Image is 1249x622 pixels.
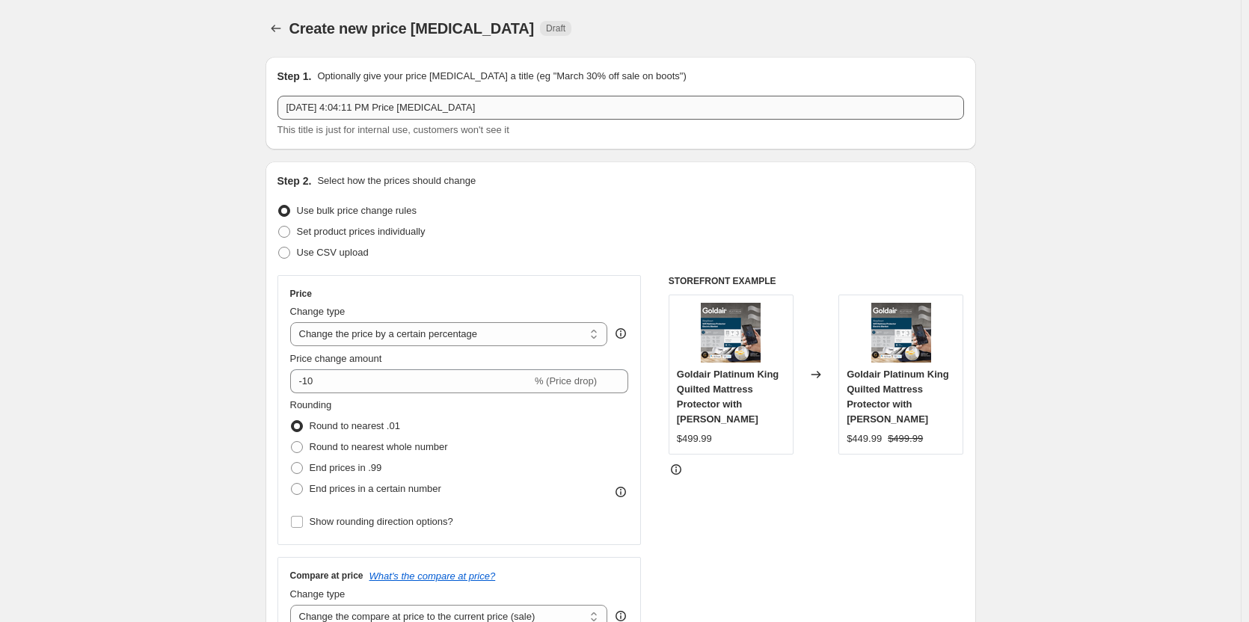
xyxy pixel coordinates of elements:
input: 30% off holiday sale [277,96,964,120]
span: Show rounding direction options? [310,516,453,527]
h6: STOREFRONT EXAMPLE [669,275,964,287]
span: Goldair Platinum King Quilted Mattress Protector with [PERSON_NAME] [847,369,949,425]
span: End prices in .99 [310,462,382,473]
button: Price change jobs [266,18,286,39]
span: Goldair Platinum King Quilted Mattress Protector with [PERSON_NAME] [677,369,779,425]
span: Round to nearest whole number [310,441,448,452]
h3: Compare at price [290,570,363,582]
span: Change type [290,588,346,600]
span: Price change amount [290,353,382,364]
span: End prices in a certain number [310,483,441,494]
img: GPEBSQ-K_Packaging_80x.png [701,303,761,363]
span: This title is just for internal use, customers won't see it [277,124,509,135]
strike: $499.99 [888,431,923,446]
h3: Price [290,288,312,300]
span: Change type [290,306,346,317]
span: Use CSV upload [297,247,369,258]
span: Use bulk price change rules [297,205,417,216]
p: Select how the prices should change [317,173,476,188]
span: Draft [546,22,565,34]
p: Optionally give your price [MEDICAL_DATA] a title (eg "March 30% off sale on boots") [317,69,686,84]
span: Set product prices individually [297,226,426,237]
img: GPEBSQ-K_Packaging_80x.png [871,303,931,363]
span: Round to nearest .01 [310,420,400,431]
h2: Step 2. [277,173,312,188]
span: Create new price [MEDICAL_DATA] [289,20,535,37]
div: $499.99 [677,431,712,446]
div: $449.99 [847,431,882,446]
div: help [613,326,628,341]
span: Rounding [290,399,332,410]
h2: Step 1. [277,69,312,84]
button: What's the compare at price? [369,570,496,582]
span: % (Price drop) [535,375,597,387]
input: -15 [290,369,532,393]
